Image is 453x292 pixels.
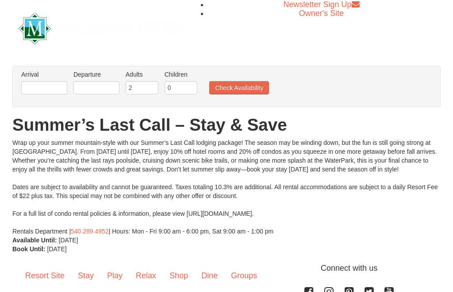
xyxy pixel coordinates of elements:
[129,262,163,290] a: Relax
[21,70,67,79] label: Arrival
[12,237,57,244] strong: Available Until:
[163,262,195,290] a: Shop
[224,262,264,290] a: Groups
[19,17,184,38] a: Massanutten Resort
[299,9,344,18] a: Owner's Site
[126,70,158,79] label: Adults
[73,70,119,79] label: Departure
[12,138,441,236] div: Wrap up your summer mountain-style with our Summer’s Last Call lodging package! The season may be...
[165,70,197,79] label: Children
[19,262,71,290] a: Resort Site
[12,116,441,134] h1: Summer’s Last Call – Stay & Save
[71,228,109,235] a: 540.289.4952
[71,262,100,290] a: Stay
[12,245,46,253] strong: Book Until:
[195,262,224,290] a: Dine
[209,81,269,94] button: Check Availability
[59,237,78,244] span: [DATE]
[19,13,184,44] img: Massanutten Resort Logo
[47,245,67,253] span: [DATE]
[100,262,129,290] a: Play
